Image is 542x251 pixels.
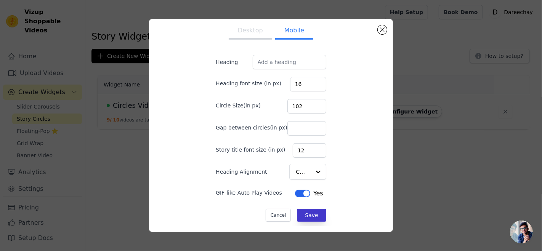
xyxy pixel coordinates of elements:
[216,146,285,153] label: Story title font size (in px)
[313,189,323,198] span: Yes
[216,102,261,109] label: Circle Size(in px)
[266,209,291,222] button: Cancel
[216,189,282,197] label: GIF-like Auto Play Videos
[275,23,313,40] button: Mobile
[297,209,326,222] button: Save
[216,80,281,87] label: Heading font size (in px)
[216,168,268,176] label: Heading Alignment
[510,221,533,243] div: Open chat
[253,55,326,69] input: Add a heading
[216,58,253,66] label: Heading
[229,23,272,40] button: Desktop
[378,25,387,34] button: Close modal
[216,124,287,131] label: Gap between circles(in px)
